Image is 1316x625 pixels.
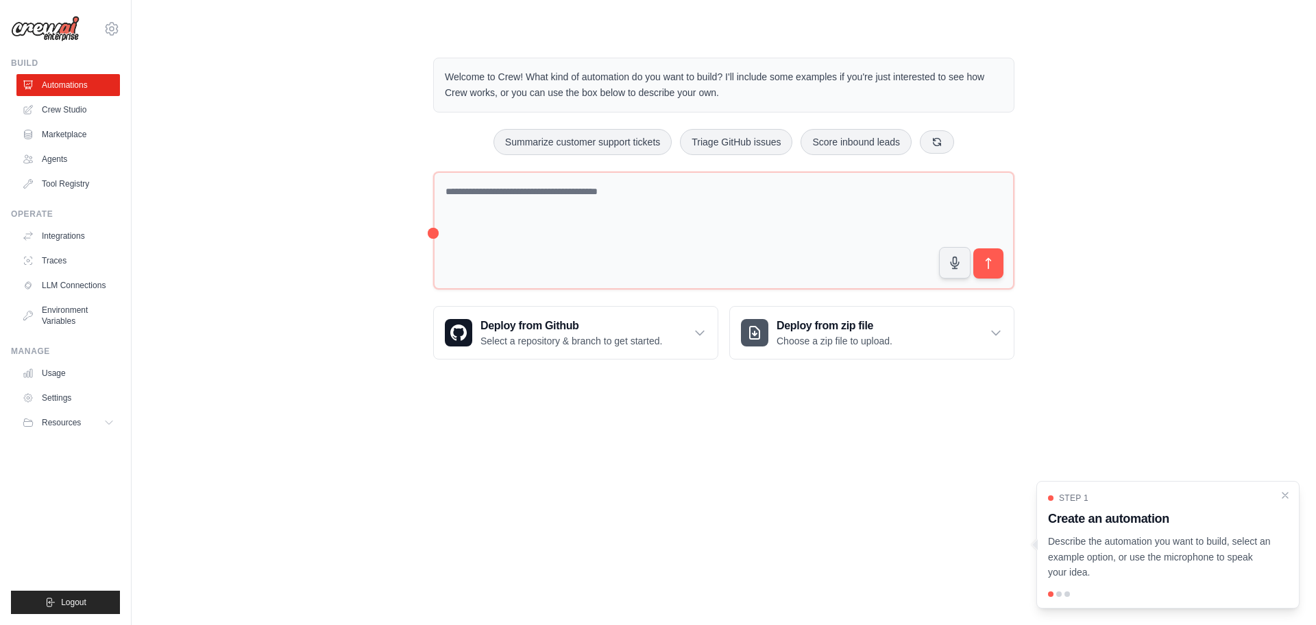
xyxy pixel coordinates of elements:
[11,346,120,357] div: Manage
[11,591,120,614] button: Logout
[11,58,120,69] div: Build
[801,129,912,155] button: Score inbound leads
[777,334,892,348] p: Choose a zip file to upload.
[16,412,120,434] button: Resources
[16,123,120,145] a: Marketplace
[16,74,120,96] a: Automations
[480,318,662,334] h3: Deploy from Github
[61,597,86,608] span: Logout
[1059,493,1088,504] span: Step 1
[480,334,662,348] p: Select a repository & branch to get started.
[16,99,120,121] a: Crew Studio
[16,250,120,272] a: Traces
[1048,509,1271,528] h3: Create an automation
[680,129,792,155] button: Triage GitHub issues
[11,16,80,42] img: Logo
[16,148,120,170] a: Agents
[16,299,120,332] a: Environment Variables
[16,274,120,296] a: LLM Connections
[11,209,120,220] div: Operate
[16,225,120,247] a: Integrations
[16,173,120,195] a: Tool Registry
[777,318,892,334] h3: Deploy from zip file
[1280,490,1291,501] button: Close walkthrough
[445,69,1003,101] p: Welcome to Crew! What kind of automation do you want to build? I'll include some examples if you'...
[1048,534,1271,580] p: Describe the automation you want to build, select an example option, or use the microphone to spe...
[493,129,672,155] button: Summarize customer support tickets
[42,417,81,428] span: Resources
[16,387,120,409] a: Settings
[16,362,120,384] a: Usage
